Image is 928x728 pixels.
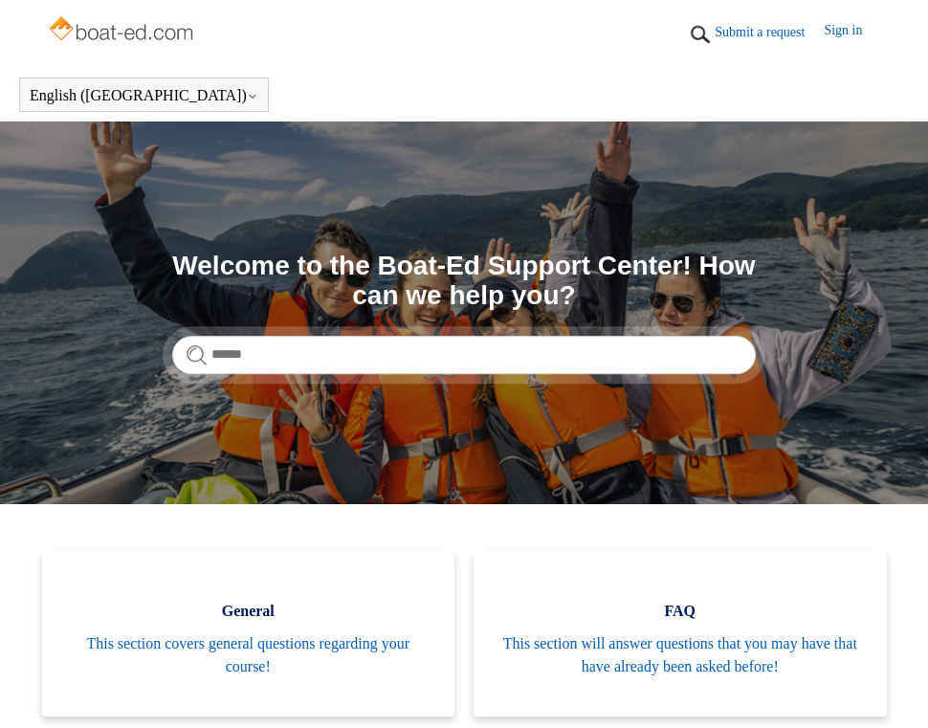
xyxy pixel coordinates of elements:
[502,632,858,678] span: This section will answer questions that you may have that have already been asked before!
[502,600,858,623] span: FAQ
[172,252,756,311] h1: Welcome to the Boat-Ed Support Center! How can we help you?
[30,87,258,104] button: English ([GEOGRAPHIC_DATA])
[47,11,199,50] img: Boat-Ed Help Center home page
[824,20,881,49] a: Sign in
[686,20,715,49] img: 01HZPCYTXV3JW8MJV9VD7EMK0H
[42,552,455,717] a: General This section covers general questions regarding your course!
[172,336,756,374] input: Search
[474,552,887,717] a: FAQ This section will answer questions that you may have that have already been asked before!
[71,600,427,623] span: General
[71,632,427,678] span: This section covers general questions regarding your course!
[715,22,824,42] a: Submit a request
